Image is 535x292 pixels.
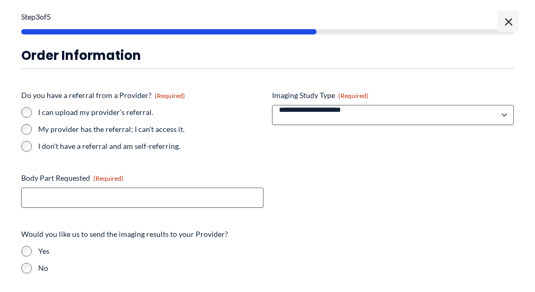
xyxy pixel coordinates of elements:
[21,47,514,64] h3: Order Information
[21,229,228,240] legend: Would you like us to send the imaging results to your Provider?
[155,92,185,100] span: (Required)
[38,124,264,135] label: My provider has the referral; I can't access it.
[338,92,369,100] span: (Required)
[272,90,514,101] label: Imaging Study Type
[38,263,514,273] label: No
[21,90,185,101] legend: Do you have a referral from a Provider?
[36,12,40,21] span: 3
[93,174,124,182] span: (Required)
[21,173,264,183] label: Body Part Requested
[47,12,51,21] span: 5
[38,107,264,118] label: I can upload my provider's referral.
[21,13,514,21] p: Step of
[498,11,519,32] span: ×
[38,246,514,256] label: Yes
[38,141,264,152] label: I don't have a referral and am self-referring.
